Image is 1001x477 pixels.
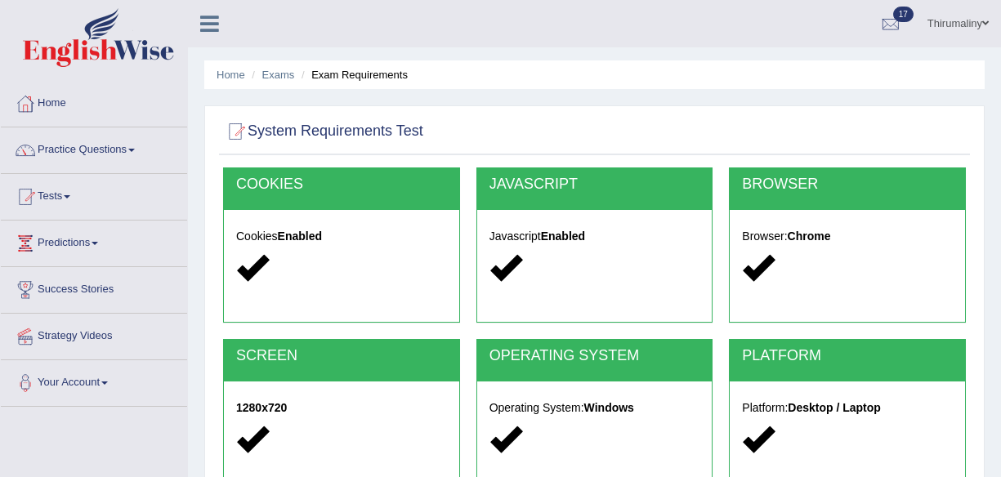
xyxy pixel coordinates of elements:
[236,230,447,243] h5: Cookies
[223,119,423,144] h2: System Requirements Test
[262,69,295,81] a: Exams
[489,348,700,364] h2: OPERATING SYSTEM
[489,230,700,243] h5: Javascript
[893,7,914,22] span: 17
[489,402,700,414] h5: Operating System:
[584,401,634,414] strong: Windows
[1,81,187,122] a: Home
[1,360,187,401] a: Your Account
[297,67,408,82] li: Exam Requirements
[236,176,447,193] h2: COOKIES
[236,348,447,364] h2: SCREEN
[1,267,187,308] a: Success Stories
[1,174,187,215] a: Tests
[1,221,187,261] a: Predictions
[788,401,881,414] strong: Desktop / Laptop
[1,314,187,354] a: Strategy Videos
[278,230,322,243] strong: Enabled
[742,176,953,193] h2: BROWSER
[742,348,953,364] h2: PLATFORM
[489,176,700,193] h2: JAVASCRIPT
[236,401,287,414] strong: 1280x720
[217,69,245,81] a: Home
[788,230,831,243] strong: Chrome
[742,230,953,243] h5: Browser:
[742,402,953,414] h5: Platform:
[541,230,585,243] strong: Enabled
[1,127,187,168] a: Practice Questions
